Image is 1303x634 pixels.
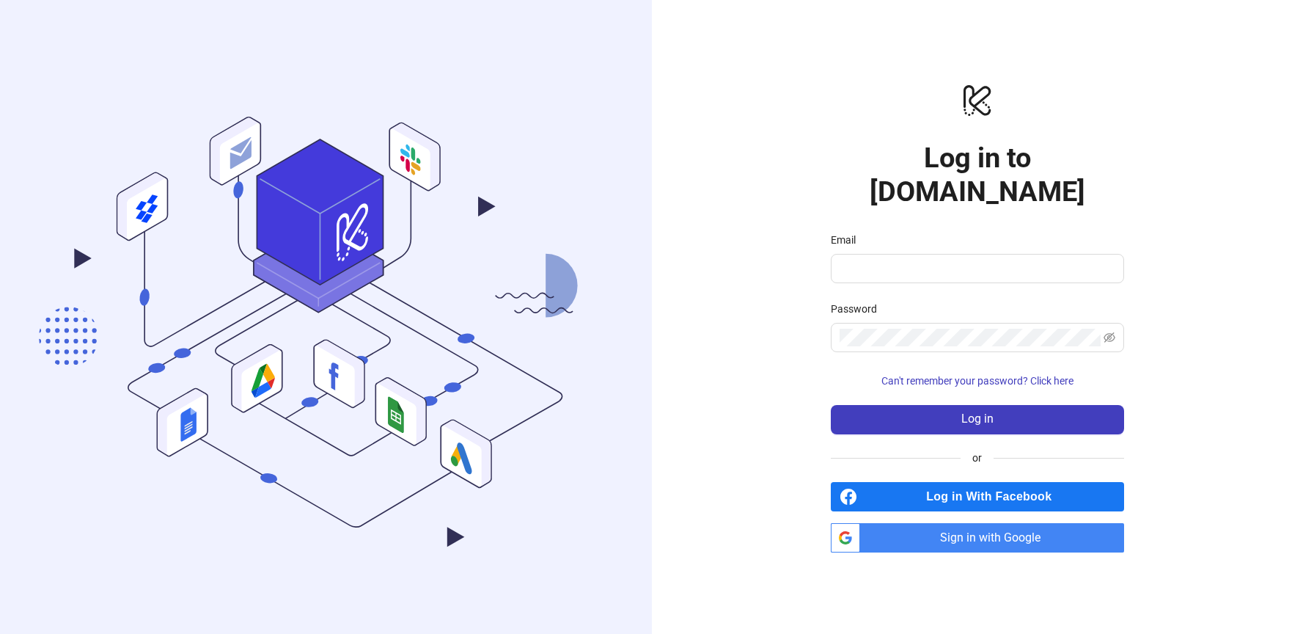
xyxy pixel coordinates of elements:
a: Sign in with Google [831,523,1124,553]
span: or [961,450,994,466]
h1: Log in to [DOMAIN_NAME] [831,141,1124,208]
span: Log in With Facebook [863,482,1124,511]
button: Can't remember your password? Click here [831,370,1124,393]
a: Can't remember your password? Click here [831,375,1124,387]
span: Can't remember your password? Click here [881,375,1073,387]
span: eye-invisible [1104,332,1115,343]
a: Log in With Facebook [831,482,1124,511]
input: Password [840,329,1101,346]
label: Email [831,232,865,248]
label: Password [831,301,887,317]
input: Email [840,260,1112,277]
span: Log in [961,412,994,426]
button: Log in [831,405,1124,434]
span: Sign in with Google [866,523,1124,553]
